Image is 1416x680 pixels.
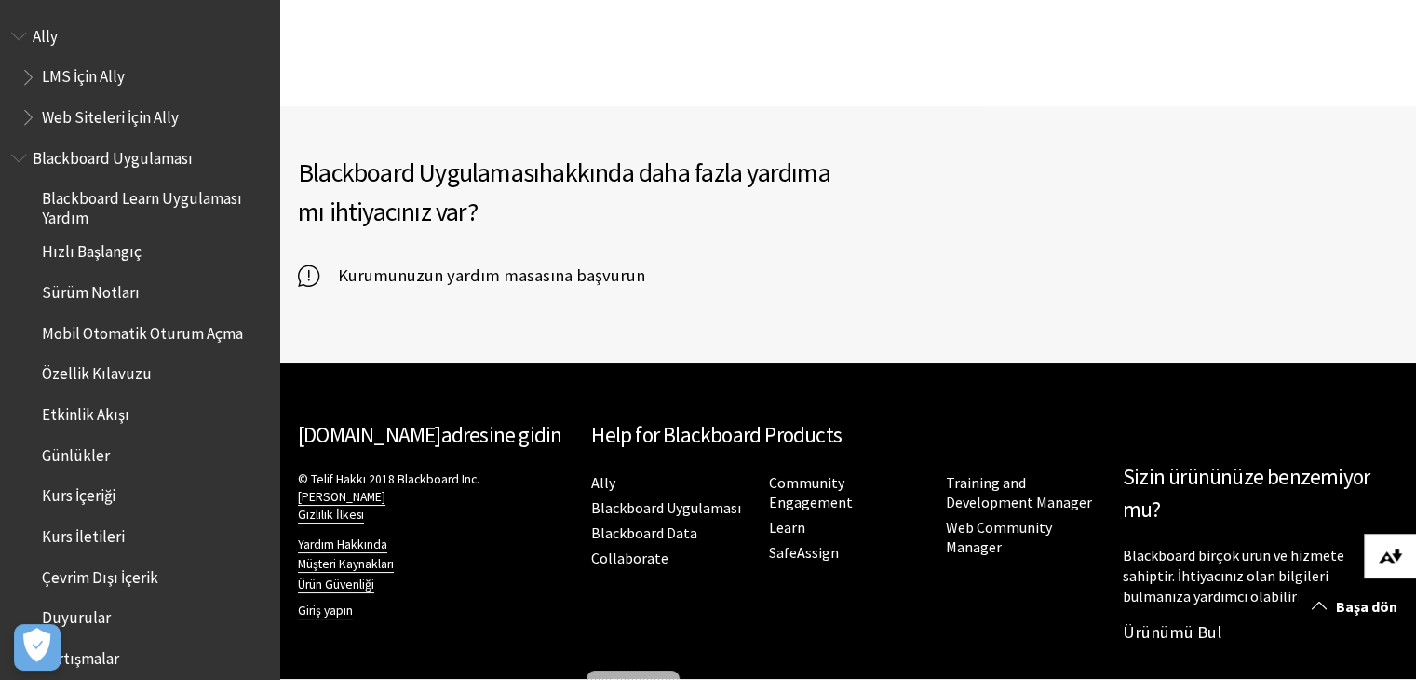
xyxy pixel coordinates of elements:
[42,643,119,668] span: Tartışmalar
[1123,621,1221,643] a: Ürünümü Bul
[14,624,61,671] button: Açık Tercihler
[768,473,852,512] a: Community Engagement
[591,524,697,543] a: Blackboard Data
[42,481,115,506] span: Kurs İçeriği
[591,549,668,568] a: Collaborate
[298,603,353,619] a: Giriş yapın
[1123,545,1397,607] p: Blackboard birçok ürün ve hizmete sahiptir. İhtiyacınız olan bilgileri bulmanıza yardımcı olabili...
[298,489,385,506] a: [PERSON_NAME]
[298,507,364,524] a: Gizlilik İlkesi
[298,421,441,448] a: [DOMAIN_NAME]
[298,577,374,593] a: Ürün Güvenliği
[42,603,111,628] span: Duyurular
[42,277,140,302] span: Sürüm Notları
[42,399,129,424] span: Etkinlik Akışı
[768,543,838,563] a: SafeAssign
[11,20,268,133] nav: Book outline for Anthology Ally Help
[1123,461,1397,526] h2: Sizin ürününüze benzemiyor mu?
[33,143,193,168] span: Blackboard Uygulaması
[591,473,615,493] a: Ally
[298,470,573,524] p: © Telif Hakkı 2018 Blackboard Inc.
[591,419,1104,452] h2: Help for Blackboard Products
[946,473,1092,512] a: Training and Development Manager
[1298,590,1416,624] a: Başa dön
[42,184,266,227] span: Blackboard Learn Uygulaması Yardım
[298,156,539,189] span: Blackboard Uygulaması
[42,318,243,343] span: Mobil Otomatik Oturum Açma
[946,518,1052,557] a: Web Community Manager
[319,262,645,290] span: Kurumunuzun yardım masasına başvurun
[591,498,741,518] a: Blackboard Uygulaması
[298,419,573,452] h3: adresine gidin
[42,102,179,127] span: Web Siteleri İçin Ally
[298,262,645,290] a: Kurumunuzun yardım masasına başvurun
[42,521,125,546] span: Kurs İletileri
[768,518,804,537] a: Learn
[33,20,58,46] span: Ally
[298,537,387,553] a: Yardım Hakkında
[42,440,110,465] span: Günlükler
[298,556,394,573] a: Müşteri Kaynakları
[42,562,158,587] span: Çevrim Dışı İçerik
[42,359,152,384] span: Özellik Kılavuzu
[42,61,125,87] span: LMS İçin Ally
[42,237,142,262] span: Hızlı Başlangıç
[298,153,848,231] h2: hakkında daha fazla yardıma mı ihtiyacınız var?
